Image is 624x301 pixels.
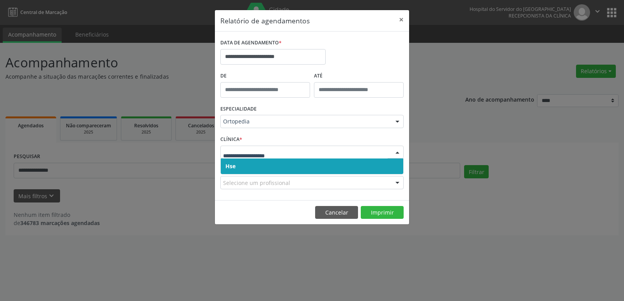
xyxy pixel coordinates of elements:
button: Cancelar [315,206,358,219]
label: ESPECIALIDADE [220,103,257,115]
label: CLÍNICA [220,134,242,146]
span: Hse [225,162,236,170]
button: Close [394,10,409,29]
h5: Relatório de agendamentos [220,16,310,26]
label: ATÉ [314,70,404,82]
button: Imprimir [361,206,404,219]
label: De [220,70,310,82]
span: Ortopedia [223,118,388,125]
span: Selecione um profissional [223,179,290,187]
label: DATA DE AGENDAMENTO [220,37,282,49]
